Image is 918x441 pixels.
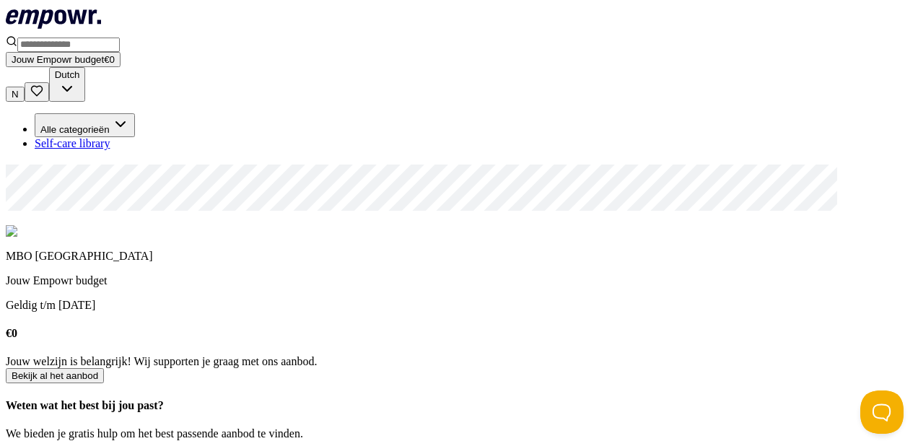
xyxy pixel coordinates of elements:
img: MBO Amersfoort [6,225,99,238]
input: Search for products, categories or subcategories [17,38,120,52]
button: Jouw Empowr budget€0 [6,52,121,67]
button: Bekijk al het aanbod [6,368,104,383]
p: MBO [GEOGRAPHIC_DATA] [6,250,912,263]
p: We bieden je gratis hulp om het best passende aanbod te vinden. [6,427,912,440]
button: Alle categorieën [35,113,135,137]
button: N [6,87,25,102]
nav: Main [6,113,912,150]
p: Jouw Empowr budget [6,274,912,287]
a: Self-care library [35,137,110,149]
h4: Weten wat het best bij jou past? [6,399,912,412]
a: Jouw Empowr budget€0 [6,53,121,65]
a: Bekijk al het aanbod [6,369,104,381]
span: € 0 [104,54,115,65]
span: Jouw Empowr budget [12,54,104,65]
div: Jouw welzijn is belangrijk! Wij supporten je graag met ons aanbod. [6,355,912,368]
h4: € 0 [6,327,912,340]
div: Geldig t/m [DATE] [6,299,912,312]
iframe: Help Scout Beacon - Open [860,390,904,434]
